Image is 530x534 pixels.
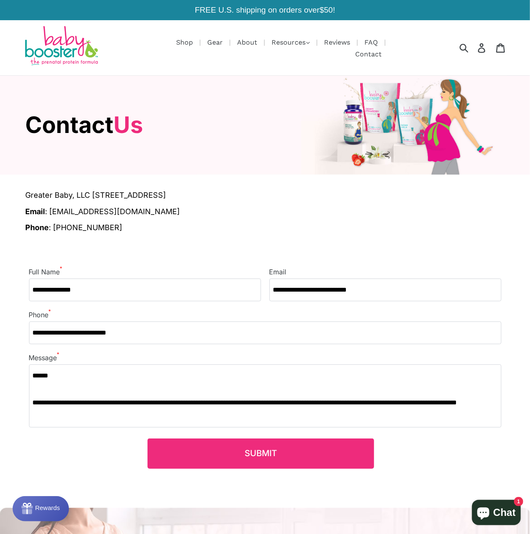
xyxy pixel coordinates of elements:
button: Rewards [13,496,69,521]
label: Email [269,267,287,277]
span: Submit [245,448,277,458]
inbox-online-store-chat: Shopify online store chat [469,500,523,527]
a: Reviews [320,37,354,48]
a: Gear [203,37,227,48]
a: FAQ [360,37,382,48]
a: Phone: [PHONE_NUMBER] [26,223,123,232]
b: Phone [26,223,49,232]
span: $ [319,5,324,14]
a: Shop [172,37,197,48]
span: : [PHONE_NUMBER] [26,223,123,232]
span: Rewards [22,8,47,15]
label: Full Name [29,267,63,277]
b: Email [26,207,45,216]
span: Greater Baby, LLC [STREET_ADDRESS] [26,189,505,202]
a: Email: [EMAIL_ADDRESS][DOMAIN_NAME] [26,207,180,216]
span: 50 [324,5,333,14]
span: : [EMAIL_ADDRESS][DOMAIN_NAME] [26,207,180,216]
img: Baby Booster Prenatal Protein Supplements [23,26,99,67]
input: Search [462,38,485,57]
button: Submit [148,438,374,469]
a: Contact [351,49,386,59]
span: Contact [26,111,143,138]
label: Message [29,353,60,363]
button: Resources [267,36,314,49]
a: About [233,37,261,48]
label: Phone [29,310,51,320]
span: Us [114,111,143,138]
